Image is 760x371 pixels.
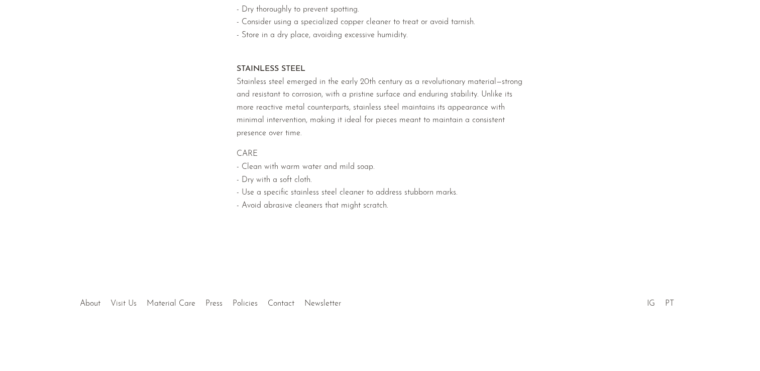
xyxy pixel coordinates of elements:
a: Policies [233,300,258,308]
span: - Clean with warm water and mild soap. [237,163,375,171]
span: - Store in a dry place, avoiding excessive humidity. [237,31,408,39]
span: - Avoid abrasive cleaners that might scratch. [237,202,388,210]
span: Stainless steel emerged in the early 20th century as a revolutionary material—strong and resistan... [237,78,522,137]
a: IG [647,300,655,308]
a: Material Care [147,300,195,308]
span: - Dry thoroughly to prevent spotting. [237,6,359,14]
span: - Dry with a soft cloth. [237,176,312,184]
ul: Social Medias [642,292,679,311]
a: Contact [268,300,294,308]
a: Visit Us [111,300,137,308]
a: PT [665,300,674,308]
span: CARE [237,150,258,158]
span: - Use a specific stainless steel cleaner to address stubborn marks. [237,189,458,197]
a: About [80,300,100,308]
span: - Consider using a specialized copper cleaner to treat or avoid tarnish. [237,18,475,26]
strong: STAINLESS STEEL [237,65,305,73]
ul: Quick links [75,292,346,311]
a: Press [205,300,223,308]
